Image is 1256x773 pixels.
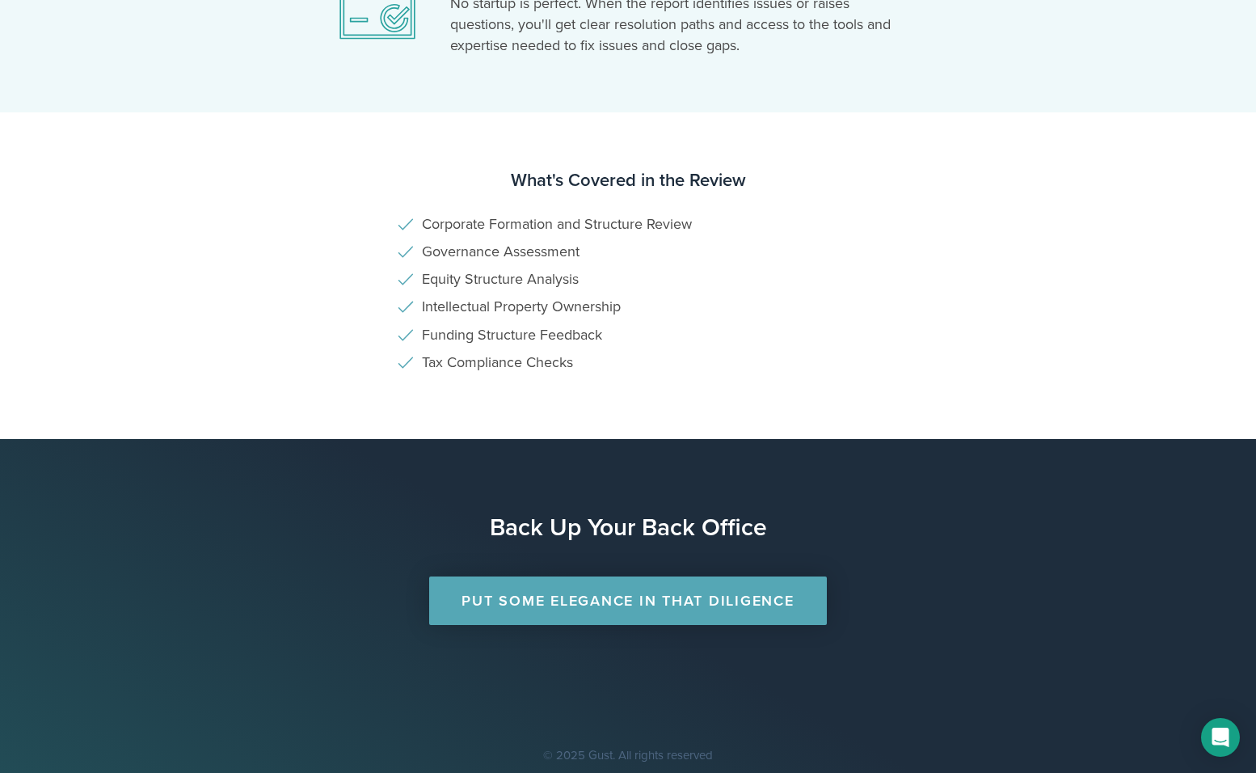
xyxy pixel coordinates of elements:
a: Put Some Elegance in that Diligence [429,577,826,625]
p: © 2025 Gust. All rights reserved [8,746,1248,765]
li: Corporate Formation and Structure Review [398,217,858,232]
li: Intellectual Property Ownership [398,299,858,315]
div: Open Intercom Messenger [1201,718,1240,757]
li: Equity Structure Analysis [398,272,858,287]
li: Funding Structure Feedback [398,327,858,343]
li: Governance Assessment [398,244,858,260]
li: Tax Compliance Checks [398,355,858,370]
h1: Back Up Your Back Office [8,512,1248,544]
h3: What's Covered in the Review [32,169,1224,192]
